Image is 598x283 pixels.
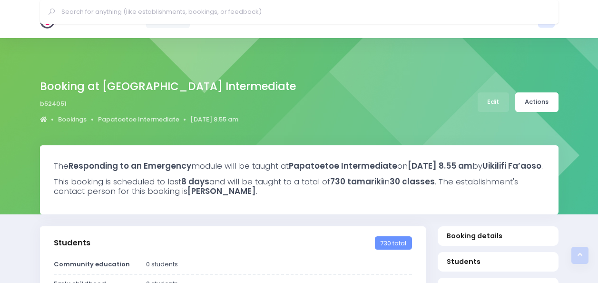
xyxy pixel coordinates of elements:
[140,260,418,269] div: 0 students
[58,115,87,124] a: Bookings
[54,177,545,196] h3: This booking is scheduled to last and will be taught to a total of in . The establishment's conta...
[478,92,509,112] a: Edit
[438,252,559,272] a: Students
[438,226,559,246] a: Booking details
[408,160,472,172] strong: [DATE] 8.55 am
[375,236,412,250] span: 730 total
[187,185,256,197] strong: [PERSON_NAME]
[40,99,67,109] span: b524051
[54,260,130,269] strong: Community education
[69,160,191,172] strong: Responding to an Emergency
[390,176,435,187] strong: 30 classes
[61,5,545,19] input: Search for anything (like establishments, bookings, or feedback)
[54,161,545,171] h3: The module will be taught at on by .
[447,231,549,241] span: Booking details
[98,115,179,124] a: Papatoetoe Intermediate
[190,115,238,124] a: [DATE] 8.55 am
[181,176,209,187] strong: 8 days
[54,238,90,248] h3: Students
[40,80,296,93] h2: Booking at [GEOGRAPHIC_DATA] Intermediate
[330,176,383,187] strong: 730 tamariki
[482,160,541,172] strong: Uikilifi Fa’aoso
[515,92,559,112] a: Actions
[447,257,549,267] span: Students
[289,160,397,172] strong: Papatoetoe Intermediate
